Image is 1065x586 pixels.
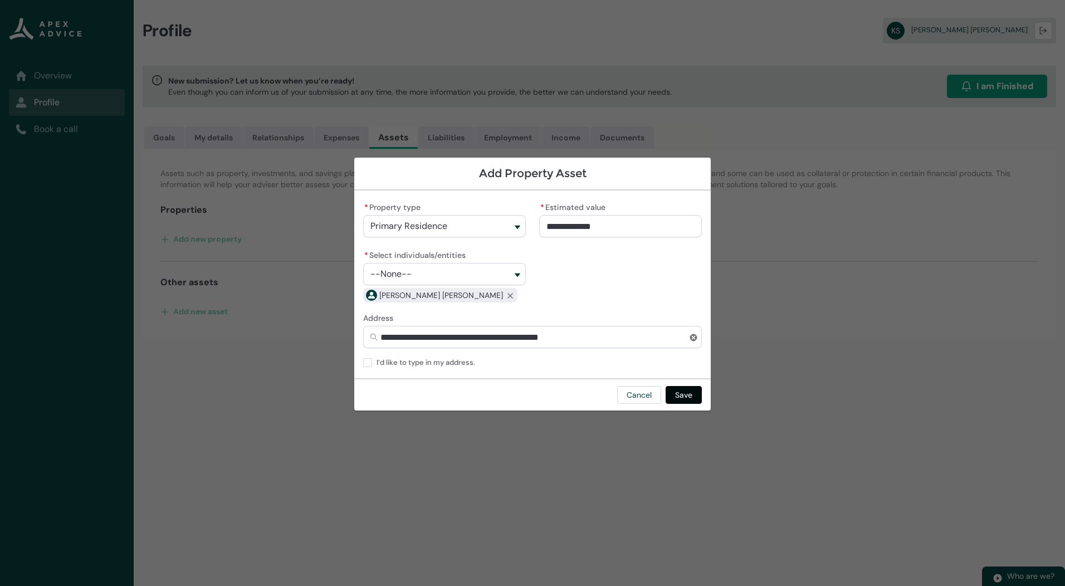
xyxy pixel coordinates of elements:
span: --None-- [370,269,412,279]
button: Cancel [617,386,661,404]
h1: Add Property Asset [363,167,702,180]
abbr: required [540,202,544,212]
abbr: required [364,250,368,260]
span: Primary Residence [370,221,447,231]
label: Select individuals/entities [363,247,470,261]
button: Save [666,386,702,404]
label: Property type [363,199,425,213]
span: Kirsten Jane Sewell [379,290,503,301]
label: Address [363,310,398,324]
button: Property type [363,215,526,237]
label: Estimated value [539,199,610,213]
abbr: required [364,202,368,212]
button: Select individuals/entities [363,263,526,285]
span: I’d like to type in my address. [377,355,480,367]
button: Remove Kirsten Jane Sewell [503,288,517,302]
